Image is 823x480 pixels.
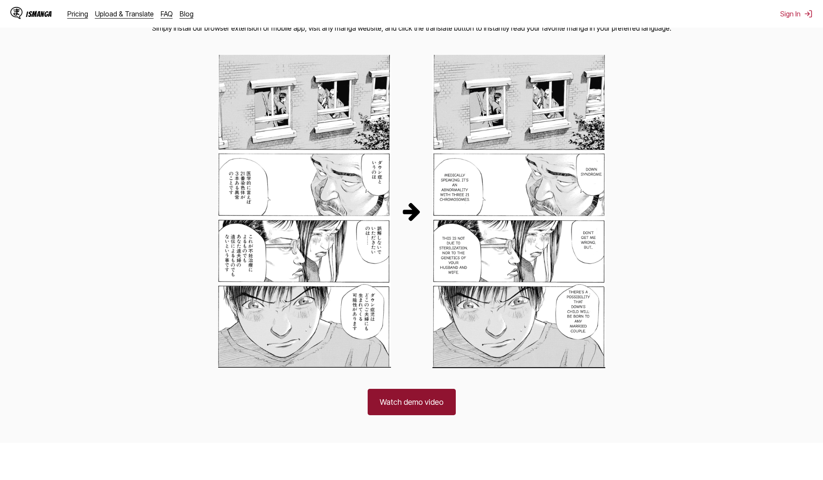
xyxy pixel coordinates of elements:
img: Sign out [804,10,813,18]
img: Translation Process Arrow [401,201,422,222]
a: Pricing [67,10,88,18]
a: Watch demo video [368,389,456,415]
a: Upload & Translate [95,10,154,18]
a: IsManga LogoIsManga [10,7,67,21]
a: Blog [180,10,194,18]
a: FAQ [161,10,173,18]
p: Simply install our browser extension or mobile app, visit any manga website, and click the transl... [152,23,671,34]
img: Original Japanese Manga Panel [218,55,391,368]
img: Translated English Manga Panel [432,55,605,368]
div: IsManga [26,10,52,18]
button: Sign In [780,10,813,18]
img: IsManga Logo [10,7,22,19]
